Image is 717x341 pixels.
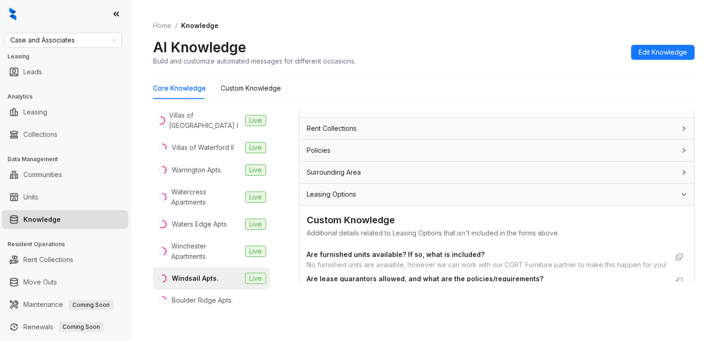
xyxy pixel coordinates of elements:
[175,21,177,31] li: /
[2,103,128,121] li: Leasing
[307,213,687,227] div: Custom Knowledge
[23,318,104,336] a: RenewalsComing Soon
[2,295,128,314] li: Maintenance
[631,45,695,60] button: Edit Knowledge
[2,273,128,291] li: Move Outs
[221,83,281,93] div: Custom Knowledge
[299,140,694,161] div: Policies
[299,184,694,205] div: Leasing Options
[181,21,218,29] span: Knowledge
[69,300,113,310] span: Coming Soon
[23,165,62,184] a: Communities
[2,318,128,336] li: Renewals
[23,63,42,81] a: Leads
[2,210,128,229] li: Knowledge
[2,165,128,184] li: Communities
[171,241,241,262] div: Winchester Apartments
[23,125,57,144] a: Collections
[307,189,356,199] span: Leasing Options
[153,83,206,93] div: Core Knowledge
[7,92,130,101] h3: Analytics
[151,21,173,31] a: Home
[307,250,485,258] strong: Are furnished units available? If so, what is included?
[639,47,687,57] span: Edit Knowledge
[2,63,128,81] li: Leads
[172,295,233,305] div: Boulder Ridge Apts.
[307,260,668,270] div: No furnished units are avaialble, however we can work with our CORT Furniture partner to make thi...
[171,187,241,207] div: Watercress Apartments
[307,167,361,178] span: Surrounding Area
[59,322,104,332] span: Coming Soon
[245,115,266,126] span: Live
[23,210,61,229] a: Knowledge
[172,219,227,229] div: Waters Edge Apts
[245,273,266,284] span: Live
[7,240,130,249] h3: Resident Operations
[23,250,73,269] a: Rent Collections
[9,7,16,21] img: logo
[307,123,357,134] span: Rent Collections
[2,188,128,206] li: Units
[299,118,694,139] div: Rent Collections
[307,145,330,156] span: Policies
[307,275,543,283] strong: Are lease guarantors allowed, and what are the policies/requirements?
[245,219,266,230] span: Live
[245,164,266,176] span: Live
[153,56,356,66] div: Build and customize automated messages for different occasions.
[2,125,128,144] li: Collections
[245,142,266,153] span: Live
[7,52,130,61] h3: Leasing
[7,155,130,163] h3: Data Management
[23,188,38,206] a: Units
[172,273,218,284] div: Windsail Apts.
[299,162,694,183] div: Surrounding Area
[681,126,687,131] span: collapsed
[23,273,57,291] a: Move Outs
[2,250,128,269] li: Rent Collections
[10,33,116,47] span: Case and Associates
[172,142,234,153] div: Villas of Waterford II
[681,148,687,153] span: collapsed
[23,103,47,121] a: Leasing
[681,170,687,175] span: collapsed
[681,192,687,197] span: expanded
[245,192,266,203] span: Live
[153,38,246,56] h2: AI Knowledge
[172,165,222,175] div: Warrington Apts.
[245,246,266,257] span: Live
[169,110,241,131] div: Villas of [GEOGRAPHIC_DATA] I
[307,228,687,238] div: Additional details related to Leasing Options that isn't included in the forms above.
